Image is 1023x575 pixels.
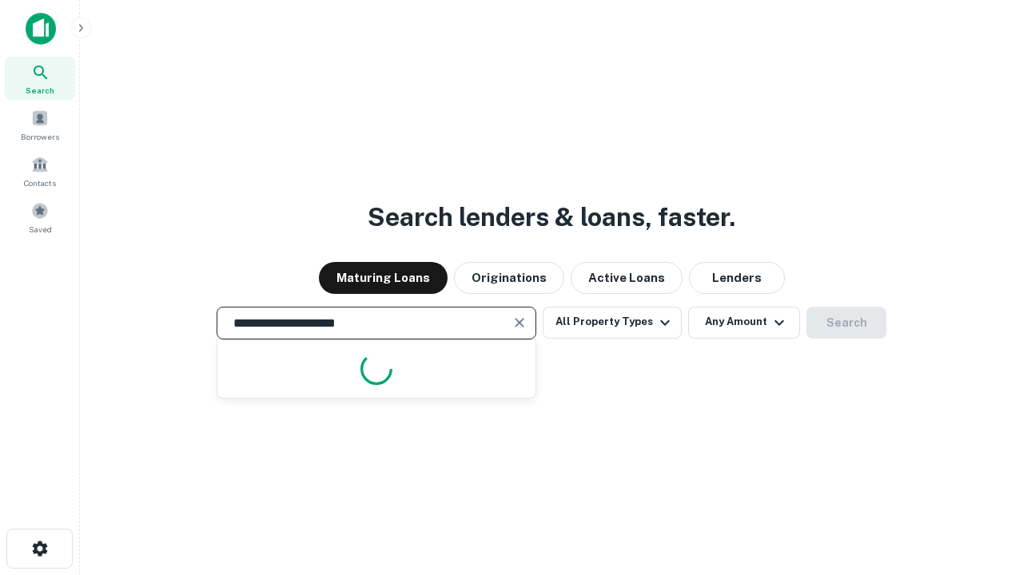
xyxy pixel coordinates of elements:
[454,262,564,294] button: Originations
[543,307,682,339] button: All Property Types
[688,307,800,339] button: Any Amount
[5,57,75,100] a: Search
[26,13,56,45] img: capitalize-icon.png
[24,176,56,189] span: Contacts
[508,311,531,334] button: Clear
[26,84,54,97] span: Search
[29,223,52,236] span: Saved
[943,447,1023,524] iframe: Chat Widget
[689,262,785,294] button: Lenders
[319,262,448,294] button: Maturing Loans
[5,196,75,239] a: Saved
[5,149,75,192] a: Contacts
[571,262,683,294] button: Active Loans
[21,130,59,143] span: Borrowers
[5,103,75,146] a: Borrowers
[368,198,735,236] h3: Search lenders & loans, faster.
